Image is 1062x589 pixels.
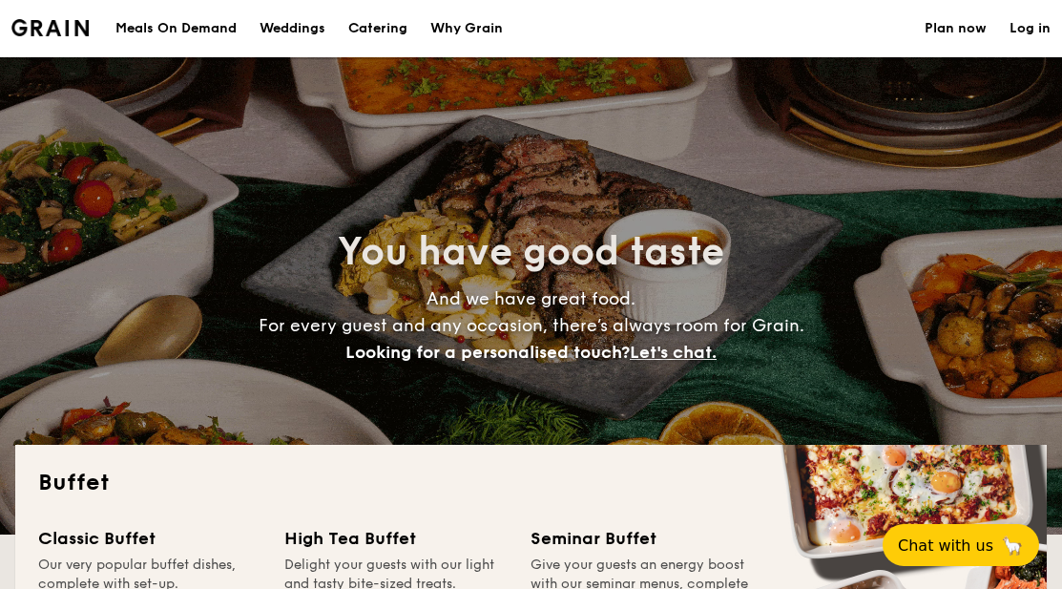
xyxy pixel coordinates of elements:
div: Seminar Buffet [531,525,754,552]
button: Chat with us🦙 [883,524,1039,566]
img: Grain [11,19,89,36]
span: Looking for a personalised touch? [345,342,630,363]
div: High Tea Buffet [284,525,508,552]
span: You have good taste [338,229,724,275]
span: 🦙 [1001,535,1024,557]
h2: Buffet [38,468,1024,498]
span: Chat with us [898,536,993,555]
span: And we have great food. For every guest and any occasion, there’s always room for Grain. [259,288,804,363]
div: Classic Buffet [38,525,261,552]
span: Let's chat. [630,342,717,363]
a: Logotype [11,19,89,36]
